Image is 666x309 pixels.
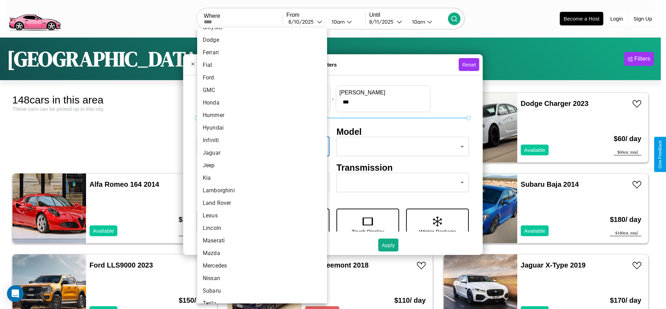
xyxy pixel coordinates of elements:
li: Land Rover [197,197,327,209]
li: Infiniti [197,134,327,147]
li: Lincoln [197,222,327,234]
div: Give Feedback [658,140,663,169]
li: Ferrari [197,46,327,59]
li: Mazda [197,247,327,260]
li: Hyundai [197,122,327,134]
li: Lexus [197,209,327,222]
li: Honda [197,96,327,109]
li: Kia [197,172,327,184]
li: Fiat [197,59,327,71]
li: Jaguar [197,147,327,159]
li: Jeep [197,159,327,172]
li: Dodge [197,34,327,46]
li: Subaru [197,285,327,297]
li: Hummer [197,109,327,122]
li: Nissan [197,272,327,285]
li: GMC [197,84,327,96]
li: Mercedes [197,260,327,272]
div: Open Intercom Messenger [7,285,24,302]
li: Maserati [197,234,327,247]
li: Lamborghini [197,184,327,197]
li: Ford [197,71,327,84]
